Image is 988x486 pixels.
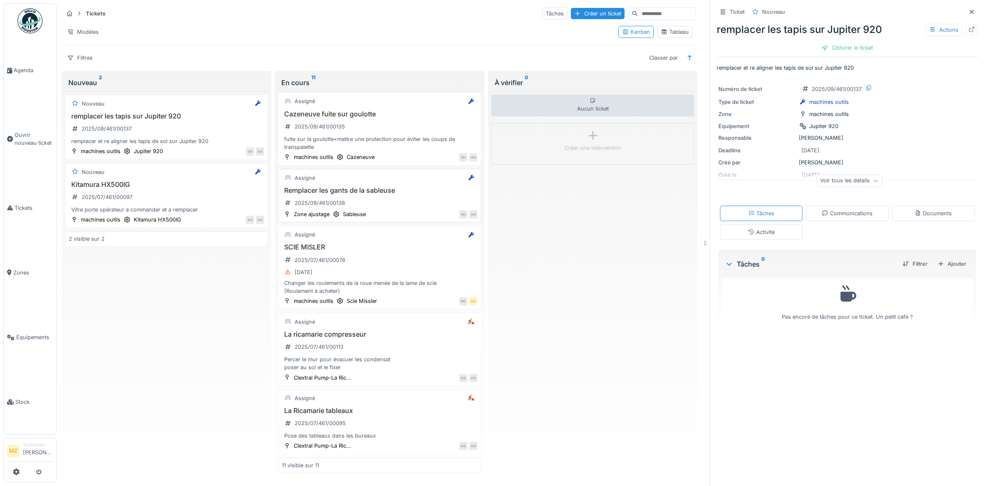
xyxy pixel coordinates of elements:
div: Classer par [645,52,682,64]
div: 2025/07/461/00097 [82,193,133,201]
div: machines outils [810,98,849,106]
div: Technicien [23,442,53,448]
div: 2025/09/461/00138 [295,199,345,207]
div: AG [469,374,478,382]
div: SH [459,153,468,161]
div: [PERSON_NAME] [718,159,976,166]
div: 2025/09/461/00135 [295,123,345,131]
div: Numéro de ticket [718,85,796,93]
div: AG [246,216,254,224]
div: AG [256,216,264,224]
div: Zone ajustage [294,210,330,218]
div: remplacer les tapis sur Jupiter 920 [717,22,978,37]
div: 2025/09/461/00137 [812,85,862,93]
div: Clextral Pump-La Ric... [294,374,351,382]
span: Zones [13,269,53,277]
div: AG [469,442,478,450]
div: Aucun ticket [491,95,694,116]
div: Créer une intervention [565,144,621,152]
div: fuite sur la goulotte+mettre une protection pour éviter les coups de transpalette [282,135,477,151]
div: Assigné [295,318,315,326]
div: Nouveau [82,100,105,108]
div: Tâches [725,259,896,269]
div: [PERSON_NAME] [718,134,976,142]
div: Kanban [622,28,650,36]
p: remplacer et re aligner les tapis de sol sur Jupiter 920 [717,64,978,72]
div: À vérifier [495,78,691,88]
div: 11 visible sur 11 [282,461,319,469]
a: Zones [4,240,56,305]
div: Jupiter 920 [134,147,163,155]
div: 2025/07/461/00095 [295,419,346,427]
div: Assigné [295,394,315,402]
div: Ticket [730,8,745,16]
div: machines outils [81,147,120,155]
li: MZ [7,445,20,457]
div: remplacer et re aligner les tapis de sol sur Jupiter 920 [69,137,264,145]
div: [DATE] [295,268,313,276]
strong: Tickets [83,10,109,18]
div: Ajouter [934,258,970,269]
div: machines outils [294,153,333,161]
div: Percer le mur pour évacuer les condensat poser au sol et le fixer [282,355,477,371]
div: Vitre porte opérateur a commander et a remplacer [69,206,264,214]
div: Clôturer le ticket [818,42,876,53]
div: Tâches [748,209,775,217]
div: 2025/07/461/00113 [295,343,343,351]
div: Tâches [542,8,568,20]
div: Équipement [718,122,796,130]
div: MZ [459,297,468,305]
div: AG [459,442,468,450]
div: Changer les roulements de la roue menée de la lame de scie (Roulement à acheter) [282,279,477,295]
sup: 0 [525,78,528,88]
span: Stock [15,398,53,406]
div: Tableau [661,28,689,36]
div: Type de ticket [718,98,796,106]
div: Filtrer [899,258,931,269]
div: Pas encore de tâches pour ce ticket. Un petit café ? [727,282,968,321]
div: Nouveau [762,8,785,16]
div: AG [469,210,478,219]
div: AG [459,374,468,382]
div: machines outils [81,216,120,224]
h3: La Ricamarie tableaux [282,407,477,415]
div: Sableuse [343,210,366,218]
div: Responsable [718,134,796,142]
div: Actions [925,24,962,36]
div: Communications [822,209,873,217]
sup: 2 [99,78,102,88]
h3: remplacer les tapis sur Jupiter 920 [69,112,264,120]
span: Agenda [14,66,53,74]
div: 2025/07/461/00076 [295,256,345,264]
div: machines outils [294,297,333,305]
h3: Remplacer les gants de la sableuse [282,186,477,194]
div: Créer un ticket [571,8,625,19]
div: AG [469,153,478,161]
div: [DATE] [802,146,820,154]
span: Ouvrir nouveau ticket [15,131,53,147]
li: [PERSON_NAME] [23,442,53,460]
div: Jupiter 920 [810,122,839,130]
div: Assigné [295,231,315,239]
div: Activité [748,228,775,236]
div: Nouveau [82,168,105,176]
div: Cazeneuve [347,153,375,161]
a: Agenda [4,38,56,103]
div: Kitamura HX500IG [134,216,181,224]
div: En cours [281,78,478,88]
div: Filtres [63,52,96,64]
div: Zone [718,110,796,118]
div: 2 visible sur 2 [69,235,105,243]
div: Créé par [718,159,796,166]
div: Assigné [295,174,315,182]
a: MZ Technicien[PERSON_NAME] [7,442,53,462]
div: Nouveau [68,78,265,88]
div: Pose des tableaux dans les bureaux [282,432,477,440]
h3: SCIE MISLER [282,243,477,251]
div: Clextral Pump-La Ric... [294,442,351,450]
img: Badge_color-CXgf-gQk.svg [18,8,43,33]
h3: Cazeneuve fuite sur goulotte [282,110,477,118]
div: SH [459,210,468,219]
sup: 0 [761,259,765,269]
span: Tickets [15,204,53,212]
